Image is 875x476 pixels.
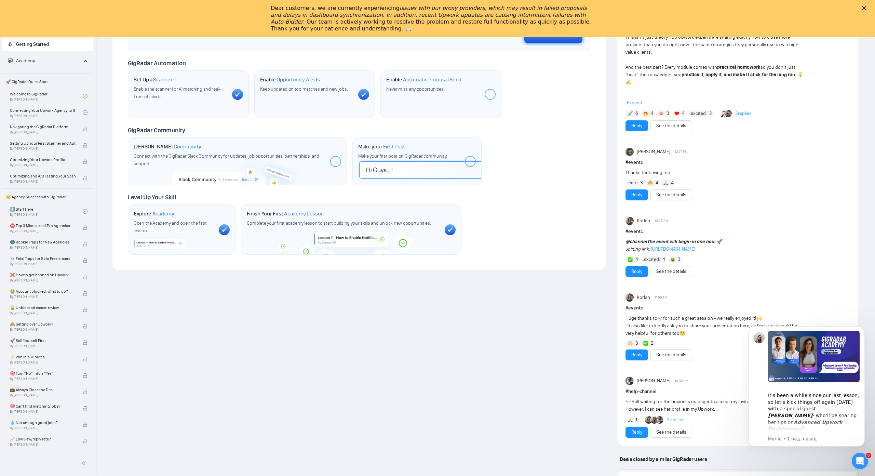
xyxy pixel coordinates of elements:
span: By [PERSON_NAME] [10,278,76,282]
button: See the details [650,120,692,131]
img: 💥 [659,111,664,116]
button: See the details [650,427,692,438]
span: By [PERSON_NAME] [10,246,76,250]
span: check-circle [83,110,87,115]
a: r [714,239,716,244]
h1: [PERSON_NAME] [134,143,201,150]
span: 4 [682,110,685,117]
span: Academy [152,210,174,217]
img: Mariia Heshka [650,416,658,424]
strong: The event will begin in one hou [625,239,716,244]
img: Toby Fox-Mason [625,148,634,156]
span: First Post [383,143,405,150]
a: See the details [656,191,686,199]
span: double-left [81,460,88,467]
span: GigRadar Community [128,127,185,134]
i: issues with our proxy providers, which may result in failed proposals and delays in dashboard syn... [271,5,587,25]
h1: Enable [386,76,461,83]
span: :excited: [643,256,660,263]
span: :catt: [628,179,638,187]
span: By [PERSON_NAME] [10,360,76,365]
span: @channel [625,239,647,244]
span: By [PERSON_NAME] [10,295,76,299]
span: check-circle [83,209,87,214]
img: 🙏 [628,418,633,422]
span: By [PERSON_NAME] [10,147,76,151]
a: Welcome to GigRadarBy[PERSON_NAME] [10,89,83,104]
iframe: Intercom live chat [852,453,868,469]
a: See the details [656,351,686,359]
span: :excited: [690,110,707,117]
a: Reply [631,351,642,359]
span: 3 [640,180,643,186]
span: By [PERSON_NAME] [10,410,76,414]
iframe: Intercom notifications сообщение [738,316,875,458]
span: fund-projection-screen [8,58,13,63]
img: Korlan [625,293,634,302]
span: 💧 Not enough good jobs? [10,419,76,426]
span: lock [83,406,87,411]
img: ✅ [643,341,648,346]
span: check-circle [83,94,87,98]
span: lock [83,373,87,378]
span: Korlan [637,294,650,301]
span: [PERSON_NAME] [637,377,670,385]
span: lock [83,307,87,312]
span: Enable the scanner for AI matching and real-time job alerts. [134,86,220,100]
span: ✍️ [625,79,631,85]
span: 2 [651,340,654,347]
span: By [PERSON_NAME] [10,229,76,233]
span: 🚀 Sell Yourself First [10,337,76,344]
span: Complete your first academy lesson to start building your skills and unlock new opportunities. [247,220,431,226]
button: Reply [625,189,648,200]
span: By [PERSON_NAME] [10,262,76,266]
span: lock [83,143,87,148]
span: 4 [662,256,665,263]
span: By [PERSON_NAME] [10,344,76,348]
span: lock [83,340,87,345]
span: 5 [866,453,871,458]
span: lock [83,176,87,181]
h1: # events [625,159,850,166]
span: Scanner [153,76,172,83]
span: 12:07 PM [675,149,688,155]
span: ☠️ Fatal Traps for Solo Freelancers [10,255,76,262]
span: 📈 Low view/reply rate? [10,436,76,442]
span: 🙈 Getting over Upwork? [10,321,76,328]
img: 🔥 [643,111,648,116]
span: lock [83,357,87,361]
button: Reply [625,266,648,277]
div: Dear customers, we are currently experiencing . Our team is actively working to resolve the probl... [271,5,593,32]
button: Reply [625,349,648,360]
h1: Make your [358,143,405,150]
span: 10:08 AM [675,378,688,384]
a: [URL][DOMAIN_NAME] [651,246,695,252]
span: lock [83,389,87,394]
span: By [PERSON_NAME] [10,426,76,430]
span: Getting Started [16,41,49,47]
div: Thanks for having me [625,169,805,176]
span: 🚀 GigRadar Quick Start [3,75,92,89]
h1: Finish Your First [247,210,324,217]
span: Korlan [637,217,650,225]
a: See the details [656,268,686,275]
span: By [PERSON_NAME] [10,328,76,332]
a: Connecting Your Upwork Agency to GigRadarBy[PERSON_NAME] [10,105,83,120]
a: Reply [631,268,642,275]
span: lock [83,258,87,263]
strong: practical homework [717,64,760,70]
img: Korlan [625,217,634,225]
span: Level Up Your Skill [128,194,176,201]
span: 👑 Agency Success with GigRadar [3,190,92,204]
h1: Enable [260,76,320,83]
span: lock [83,439,87,444]
span: By [PERSON_NAME] [10,311,76,315]
button: Reply [625,427,648,438]
span: 4 [656,180,658,186]
span: 💼 Always Close the Deal [10,386,76,393]
img: slackcommunity-bg.png [172,154,303,185]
